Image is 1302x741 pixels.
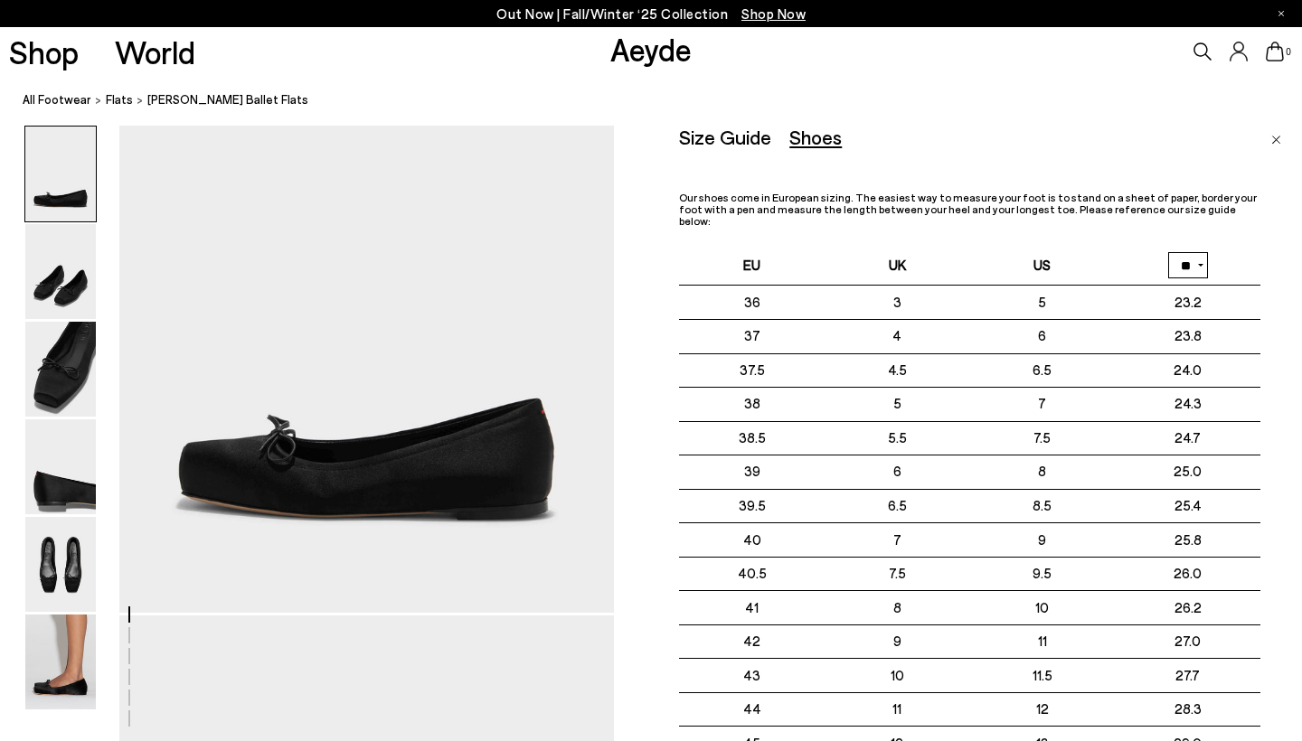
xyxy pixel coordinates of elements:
[679,319,825,353] td: 37
[1271,126,1281,147] a: Close
[679,192,1260,228] p: Our shoes come in European sizing. The easiest way to measure your foot is to stand on a sheet of...
[147,90,308,109] span: [PERSON_NAME] Ballet Flats
[106,90,133,109] a: flats
[825,557,970,591] td: 7.5
[970,319,1116,353] td: 6
[23,90,91,109] a: All Footwear
[825,319,970,353] td: 4
[825,353,970,388] td: 4.5
[25,419,96,514] img: Gabriella Satin Ballet Flats - Image 4
[825,387,970,421] td: 5
[1266,42,1284,61] a: 0
[1115,421,1260,455] td: 24.7
[970,489,1116,523] td: 8.5
[1115,591,1260,625] td: 26.2
[1115,286,1260,320] td: 23.2
[1115,387,1260,421] td: 24.3
[1115,523,1260,558] td: 25.8
[970,286,1116,320] td: 5
[1115,692,1260,727] td: 28.3
[825,455,970,490] td: 6
[1115,353,1260,388] td: 24.0
[970,421,1116,455] td: 7.5
[1284,47,1293,57] span: 0
[970,591,1116,625] td: 10
[970,523,1116,558] td: 9
[825,523,970,558] td: 7
[789,126,842,148] div: Shoes
[679,557,825,591] td: 40.5
[970,246,1116,286] th: US
[970,659,1116,693] td: 11.5
[679,286,825,320] td: 36
[679,421,825,455] td: 38.5
[1115,489,1260,523] td: 25.4
[741,5,806,22] span: Navigate to /collections/new-in
[679,624,825,659] td: 42
[496,3,806,25] p: Out Now | Fall/Winter ‘25 Collection
[1115,624,1260,659] td: 27.0
[1115,659,1260,693] td: 27.7
[1115,557,1260,591] td: 26.0
[825,246,970,286] th: UK
[25,517,96,612] img: Gabriella Satin Ballet Flats - Image 5
[25,614,96,709] img: Gabriella Satin Ballet Flats - Image 6
[970,557,1116,591] td: 9.5
[825,624,970,659] td: 9
[1115,455,1260,490] td: 25.0
[25,224,96,319] img: Gabriella Satin Ballet Flats - Image 2
[679,387,825,421] td: 38
[106,92,133,107] span: flats
[970,455,1116,490] td: 8
[825,489,970,523] td: 6.5
[825,692,970,727] td: 11
[679,246,825,286] th: EU
[825,591,970,625] td: 8
[679,126,771,148] div: Size Guide
[825,659,970,693] td: 10
[679,692,825,727] td: 44
[115,36,195,68] a: World
[679,489,825,523] td: 39.5
[970,624,1116,659] td: 11
[970,353,1116,388] td: 6.5
[825,286,970,320] td: 3
[610,30,692,68] a: Aeyde
[679,659,825,693] td: 43
[679,353,825,388] td: 37.5
[970,692,1116,727] td: 12
[679,591,825,625] td: 41
[25,322,96,417] img: Gabriella Satin Ballet Flats - Image 3
[9,36,79,68] a: Shop
[970,387,1116,421] td: 7
[1115,319,1260,353] td: 23.8
[23,76,1302,126] nav: breadcrumb
[679,455,825,490] td: 39
[25,127,96,221] img: Gabriella Satin Ballet Flats - Image 1
[679,523,825,558] td: 40
[825,421,970,455] td: 5.5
